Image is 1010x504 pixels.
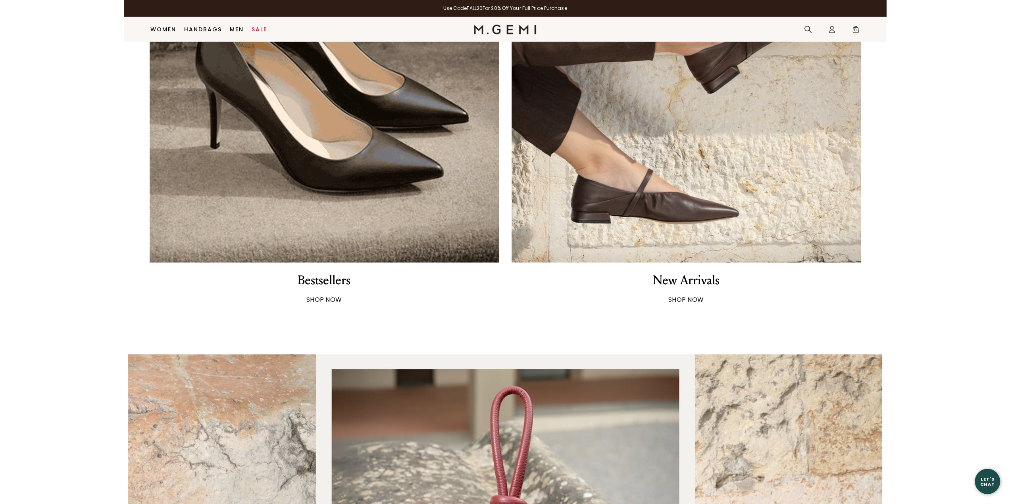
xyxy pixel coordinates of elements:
strong: FALL20 [467,5,483,11]
a: Men [230,26,244,33]
div: Let's Chat [975,476,1000,486]
span: 0 [852,27,860,35]
a: Handbags [184,26,222,33]
img: M.Gemi [474,25,536,34]
strong: SHOP NOW [668,295,704,304]
a: Sale [252,26,267,33]
a: Women [150,26,176,33]
div: New Arrivals [653,272,720,289]
div: Bestsellers [298,272,350,289]
strong: SHOP NOW [306,295,342,304]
